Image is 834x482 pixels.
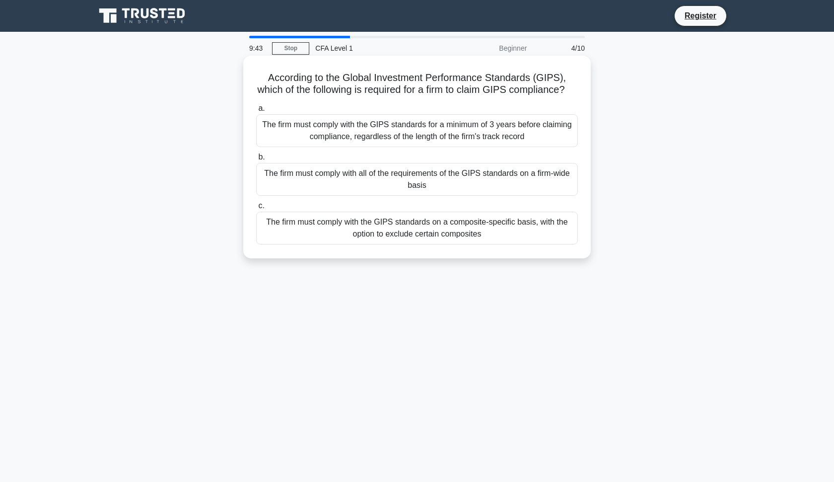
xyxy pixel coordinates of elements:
[258,104,265,112] span: a.
[256,212,578,244] div: The firm must comply with the GIPS standards on a composite-specific basis, with the option to ex...
[256,114,578,147] div: The firm must comply with the GIPS standards for a minimum of 3 years before claiming compliance,...
[258,201,264,210] span: c.
[258,153,265,161] span: b.
[272,42,309,55] a: Stop
[446,38,533,58] div: Beginner
[679,9,722,22] a: Register
[255,72,579,96] h5: According to the Global Investment Performance Standards (GIPS), which of the following is requir...
[243,38,272,58] div: 9:43
[309,38,446,58] div: CFA Level 1
[256,163,578,196] div: The firm must comply with all of the requirements of the GIPS standards on a firm-wide basis
[533,38,591,58] div: 4/10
